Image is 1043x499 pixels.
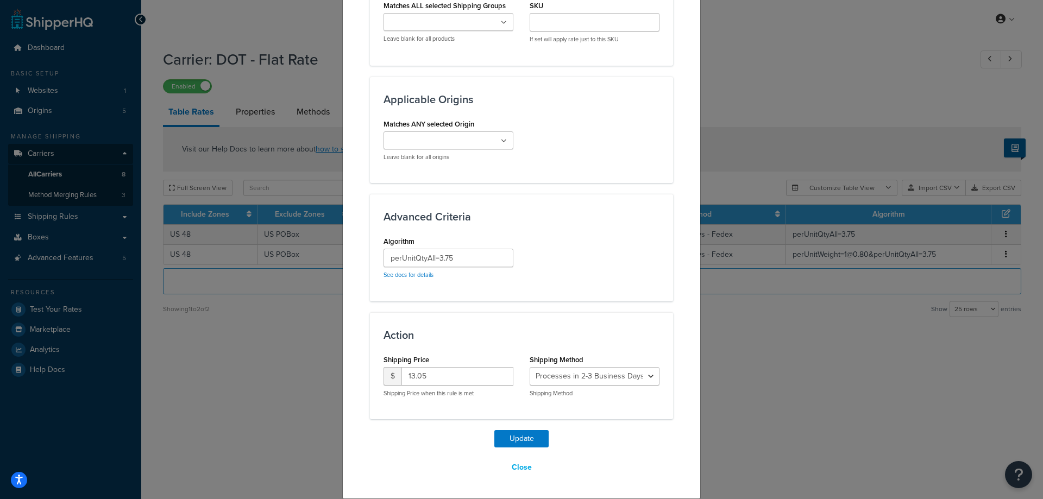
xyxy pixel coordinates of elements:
[530,2,543,10] label: SKU
[384,367,401,386] span: $
[494,430,549,447] button: Update
[384,93,659,105] h3: Applicable Origins
[384,35,513,43] p: Leave blank for all products
[530,356,583,364] label: Shipping Method
[384,211,659,223] h3: Advanced Criteria
[384,120,474,128] label: Matches ANY selected Origin
[530,35,659,43] p: If set will apply rate just to this SKU
[384,270,433,279] a: See docs for details
[384,356,429,364] label: Shipping Price
[384,329,659,341] h3: Action
[384,153,513,161] p: Leave blank for all origins
[530,389,659,397] p: Shipping Method
[384,389,513,397] p: Shipping Price when this rule is met
[505,458,539,477] button: Close
[384,2,506,10] label: Matches ALL selected Shipping Groups
[384,237,414,245] label: Algorithm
